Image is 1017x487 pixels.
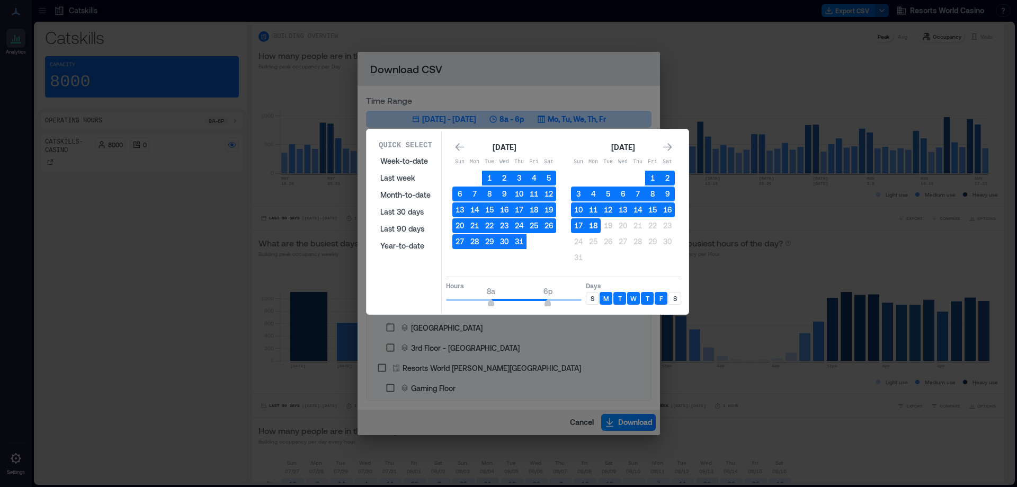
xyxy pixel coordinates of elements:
button: 14 [630,202,645,217]
button: 29 [482,234,497,249]
button: 2 [660,171,675,185]
button: Go to previous month [452,140,467,155]
button: Last 90 days [374,220,437,237]
button: 28 [630,234,645,249]
button: 4 [527,171,541,185]
p: T [618,294,622,303]
p: S [591,294,594,303]
button: 25 [586,234,601,249]
p: Quick Select [379,140,432,150]
p: Wed [615,158,630,166]
th: Wednesday [497,155,512,170]
button: 26 [601,234,615,249]
button: 11 [527,187,541,201]
button: 10 [571,202,586,217]
button: 8 [482,187,497,201]
button: 22 [482,218,497,233]
button: 1 [645,171,660,185]
button: 12 [541,187,556,201]
button: 21 [630,218,645,233]
button: 1 [482,171,497,185]
p: W [630,294,637,303]
p: Sun [452,158,467,166]
button: 19 [601,218,615,233]
p: Wed [497,158,512,166]
div: [DATE] [608,141,638,154]
span: 6p [543,287,552,296]
span: 8a [487,287,495,296]
p: Thu [630,158,645,166]
p: F [659,294,663,303]
p: S [673,294,677,303]
button: 6 [615,187,630,201]
button: 8 [645,187,660,201]
p: Mon [467,158,482,166]
button: 6 [452,187,467,201]
button: 7 [467,187,482,201]
p: Sun [571,158,586,166]
button: 24 [512,218,527,233]
button: 5 [601,187,615,201]
button: Last week [374,170,437,187]
button: 23 [660,218,675,233]
th: Sunday [571,155,586,170]
p: Days [586,281,681,290]
button: 18 [586,218,601,233]
button: 19 [541,202,556,217]
button: 7 [630,187,645,201]
button: 3 [512,171,527,185]
th: Tuesday [482,155,497,170]
button: 15 [645,202,660,217]
th: Friday [645,155,660,170]
button: 10 [512,187,527,201]
p: Hours [446,281,582,290]
button: 31 [571,250,586,265]
button: 25 [527,218,541,233]
th: Monday [467,155,482,170]
button: 29 [645,234,660,249]
th: Thursday [630,155,645,170]
p: Sat [660,158,675,166]
button: Go to next month [660,140,675,155]
button: 22 [645,218,660,233]
th: Saturday [660,155,675,170]
button: Month-to-date [374,187,437,203]
button: 3 [571,187,586,201]
button: Week-to-date [374,153,437,170]
button: 14 [467,202,482,217]
p: Fri [527,158,541,166]
button: 20 [615,218,630,233]
p: M [603,294,609,303]
button: 24 [571,234,586,249]
th: Sunday [452,155,467,170]
button: 26 [541,218,556,233]
p: T [646,294,649,303]
th: Saturday [541,155,556,170]
button: 30 [660,234,675,249]
th: Thursday [512,155,527,170]
button: Year-to-date [374,237,437,254]
button: 20 [452,218,467,233]
button: 15 [482,202,497,217]
button: 13 [615,202,630,217]
button: 4 [586,187,601,201]
button: 9 [660,187,675,201]
th: Friday [527,155,541,170]
button: 17 [512,202,527,217]
p: Mon [586,158,601,166]
th: Tuesday [601,155,615,170]
button: 28 [467,234,482,249]
button: 16 [660,202,675,217]
button: 21 [467,218,482,233]
button: 9 [497,187,512,201]
button: 18 [527,202,541,217]
div: [DATE] [489,141,519,154]
button: Last 30 days [374,203,437,220]
button: 16 [497,202,512,217]
button: 5 [541,171,556,185]
p: Thu [512,158,527,166]
button: 27 [452,234,467,249]
th: Monday [586,155,601,170]
p: Tue [601,158,615,166]
button: 17 [571,218,586,233]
